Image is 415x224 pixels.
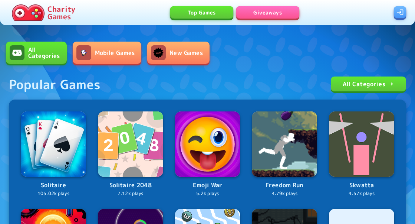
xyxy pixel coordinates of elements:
[175,190,240,197] p: 5.2k plays
[331,77,406,91] a: All Categories
[47,5,75,20] p: Charity Games
[21,111,86,177] img: Logo
[98,111,163,197] a: LogoSolitaire 20487.12k plays
[252,190,317,197] p: 4.79k plays
[175,111,240,197] a: LogoEmoji War5.2k plays
[252,111,317,177] img: Logo
[9,77,101,92] div: Popular Games
[98,111,163,177] img: Logo
[252,111,317,197] a: LogoFreedom Run4.79k plays
[175,181,240,190] p: Emoji War
[236,6,299,19] a: Giveaways
[252,181,317,190] p: Freedom Run
[147,42,209,64] a: New GamesNew Games
[21,181,86,190] p: Solitaire
[73,42,142,64] a: Mobile GamesMobile Games
[98,190,163,197] p: 7.12k plays
[21,190,86,197] p: 105.02k plays
[9,3,78,22] a: Charity Games
[329,111,394,197] a: LogoSkwatta4.57k plays
[175,111,240,177] img: Logo
[12,4,45,21] img: Charity.Games
[21,111,86,197] a: LogoSolitaire105.02k plays
[329,111,394,177] img: Logo
[170,6,233,19] a: Top Games
[98,181,163,190] p: Solitaire 2048
[329,181,394,190] p: Skwatta
[329,190,394,197] p: 4.57k plays
[6,42,67,64] a: All CategoriesAll Categories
